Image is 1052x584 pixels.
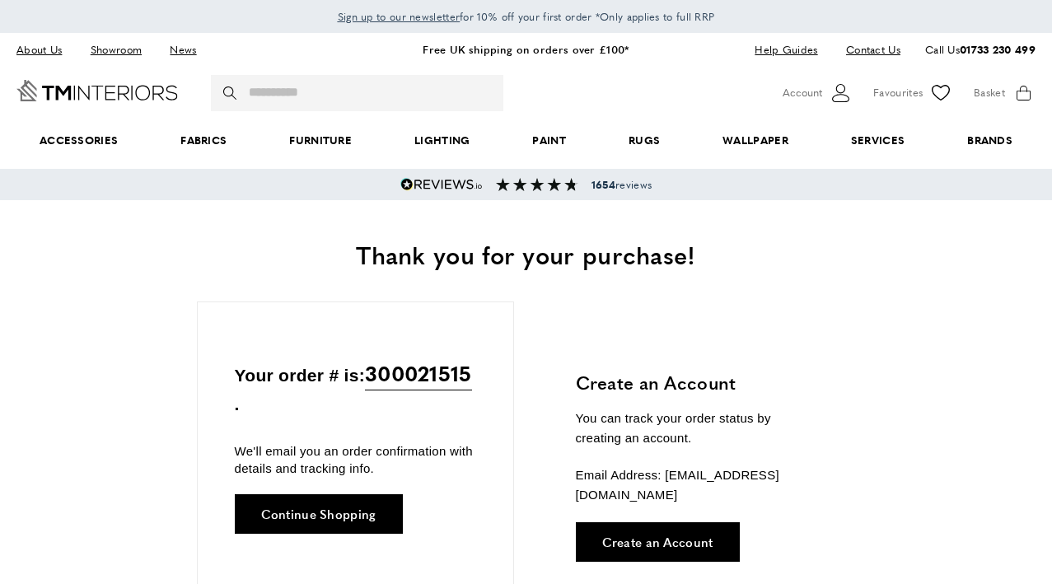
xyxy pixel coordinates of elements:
[78,39,154,61] a: Showroom
[820,115,936,166] a: Services
[8,115,149,166] span: Accessories
[235,494,403,534] a: Continue Shopping
[783,81,853,105] button: Customer Account
[597,115,691,166] a: Rugs
[496,178,578,191] img: Reviews section
[742,39,830,61] a: Help Guides
[258,115,383,166] a: Furniture
[591,178,652,191] span: reviews
[691,115,820,166] a: Wallpaper
[383,115,501,166] a: Lighting
[261,507,376,520] span: Continue Shopping
[576,409,819,448] p: You can track your order status by creating an account.
[157,39,208,61] a: News
[235,357,476,418] p: Your order # is: .
[591,177,615,192] strong: 1654
[16,80,178,101] a: Go to Home page
[16,39,74,61] a: About Us
[834,39,900,61] a: Contact Us
[338,9,715,24] span: for 10% off your first order *Only applies to full RRP
[602,535,713,548] span: Create an Account
[338,8,461,25] a: Sign up to our newsletter
[356,236,695,272] span: Thank you for your purchase!
[873,84,923,101] span: Favourites
[149,115,258,166] a: Fabrics
[576,465,819,505] p: Email Address: [EMAIL_ADDRESS][DOMAIN_NAME]
[960,41,1036,57] a: 01733 230 499
[235,442,476,477] p: We'll email you an order confirmation with details and tracking info.
[223,75,240,111] button: Search
[783,84,822,101] span: Account
[338,9,461,24] span: Sign up to our newsletter
[576,370,819,395] h3: Create an Account
[936,115,1044,166] a: Brands
[925,41,1036,58] p: Call Us
[501,115,596,166] a: Paint
[423,41,629,57] a: Free UK shipping on orders over £100*
[365,357,472,390] span: 300021515
[873,81,953,105] a: Favourites
[400,178,483,191] img: Reviews.io 5 stars
[576,522,740,562] a: Create an Account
